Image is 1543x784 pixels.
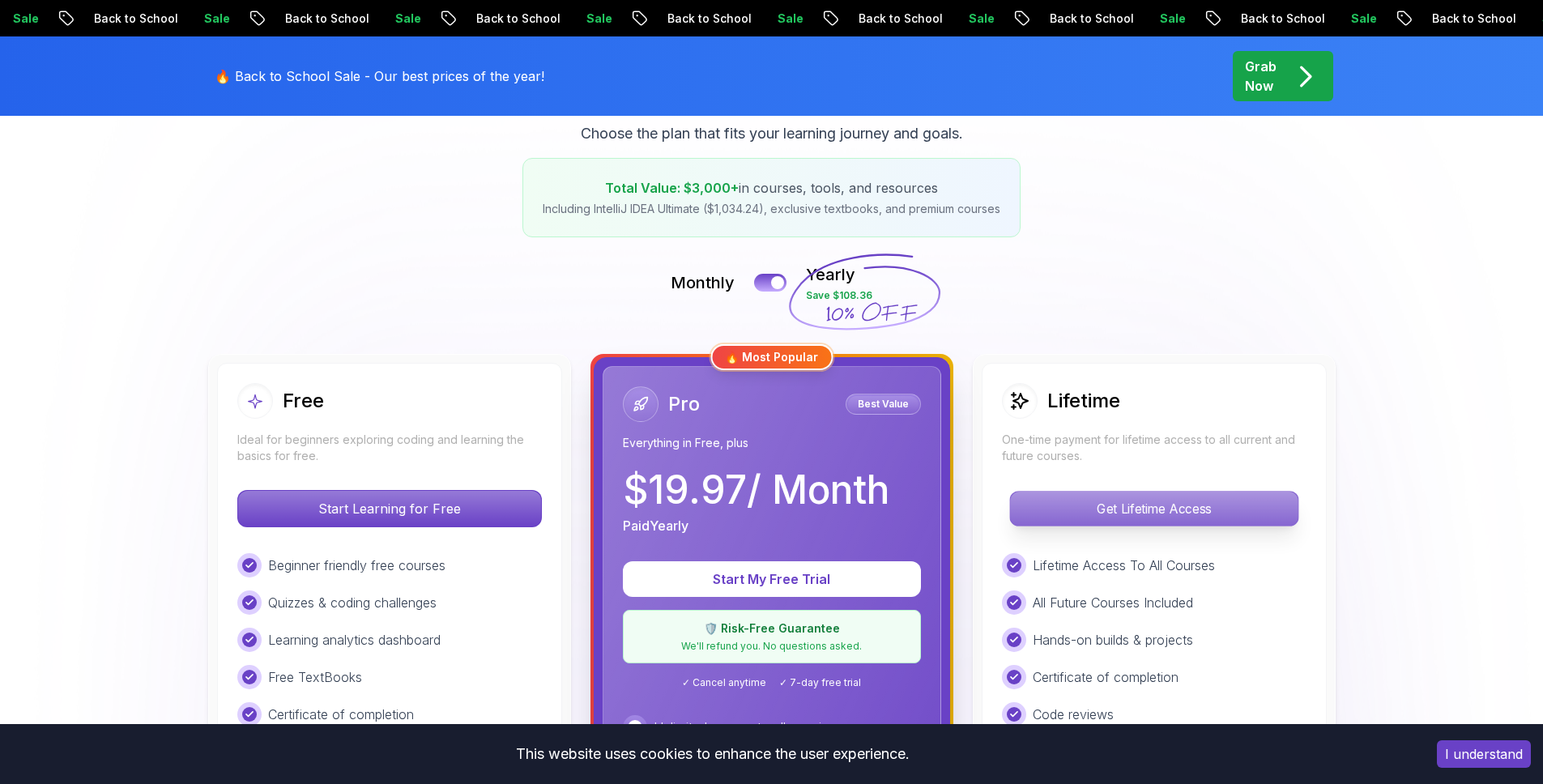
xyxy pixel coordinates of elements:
span: ✓ Cancel anytime [682,676,766,689]
p: Hands-on builds & projects [1033,630,1193,650]
p: Back to School [598,11,708,27]
p: Sale [326,11,377,27]
p: Lifetime Access To All Courses [1033,556,1215,575]
p: Sale [1281,11,1333,27]
button: Start My Free Trial [623,561,921,597]
p: 🛡️ Risk-Free Guarantee [633,620,910,637]
p: Sale [708,11,760,27]
button: Accept cookies [1437,740,1531,768]
p: Learning analytics dashboard [268,630,441,650]
p: Free TextBooks [268,667,362,687]
p: Certificate of completion [268,705,414,724]
p: Start Learning for Free [238,491,541,526]
p: One-time payment for lifetime access to all current and future courses. [1002,432,1306,464]
p: Get Lifetime Access [1010,492,1298,526]
p: Back to School [215,11,326,27]
p: Ideal for beginners exploring coding and learning the basics for free. [237,432,542,464]
p: 🔥 Back to School Sale - Our best prices of the year! [215,66,544,86]
p: Back to School [1171,11,1281,27]
h2: Pro [668,391,700,417]
p: Sale [1473,11,1524,27]
p: Sale [517,11,569,27]
p: We'll refund you. No questions asked. [633,640,910,653]
p: Unlimited access to all premium courses [654,718,890,737]
p: Including IntelliJ IDEA Ultimate ($1,034.24), exclusive textbooks, and premium courses [543,201,1000,217]
p: All Future Courses Included [1033,593,1193,612]
h2: Free [283,388,324,414]
p: Quizzes & coding challenges [268,593,437,612]
p: Back to School [407,11,517,27]
div: This website uses cookies to enhance the user experience. [12,736,1413,772]
p: $ 19.97 / Month [623,471,889,509]
button: Get Lifetime Access [1009,491,1298,526]
button: Start Learning for Free [237,490,542,527]
p: Paid Yearly [623,516,688,535]
p: Choose the plan that fits your learning journey and goals. [581,122,963,145]
p: Sale [1090,11,1142,27]
a: Get Lifetime Access [1002,501,1306,517]
p: Best Value [848,396,919,412]
p: Grab Now [1245,57,1277,96]
p: Certificate of completion [1033,667,1179,687]
p: Beginner friendly free courses [268,556,445,575]
span: ✓ 7-day free trial [779,676,861,689]
p: Back to School [980,11,1090,27]
p: Back to School [1362,11,1473,27]
p: Back to School [789,11,899,27]
p: in courses, tools, and resources [543,178,1000,198]
span: Total Value: $3,000+ [605,180,739,196]
p: Code reviews [1033,705,1114,724]
p: Sale [899,11,951,27]
p: Sale [134,11,186,27]
h2: Lifetime [1047,388,1120,414]
p: Back to School [24,11,134,27]
p: Start My Free Trial [642,569,902,589]
p: Everything in Free, plus [623,435,921,451]
p: Monthly [671,271,735,294]
a: Start Learning for Free [237,501,542,517]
